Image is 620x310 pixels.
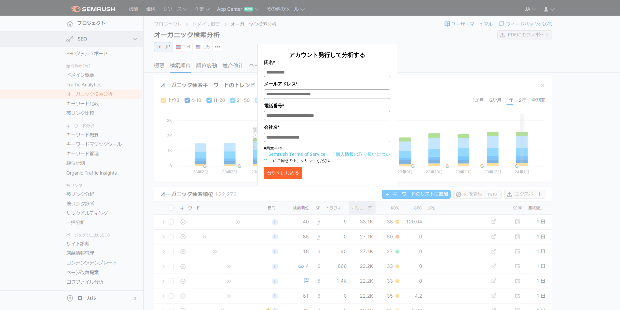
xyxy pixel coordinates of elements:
label: メールアドレス* [264,80,390,88]
a: 「Semrush Terms of Service」 [264,151,330,157]
p: ■同意事項 にご同意の上、クリックください [264,145,390,164]
a: 「個人情報の取り扱いについて」 [264,151,390,163]
label: 電話番号* [264,102,390,109]
button: 分析をはじめる [264,167,302,179]
span: アカウント発行して分析する [289,51,365,59]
